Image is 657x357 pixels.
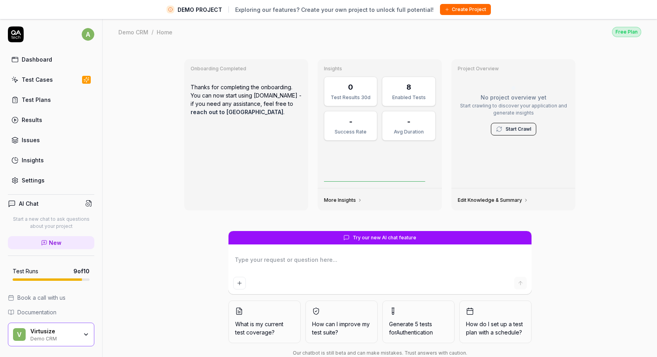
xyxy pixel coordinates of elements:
a: Test Cases [8,72,94,87]
button: Create Project [440,4,491,15]
button: What is my current test coverage? [228,301,301,343]
span: How can I improve my test suite? [312,320,371,336]
div: Enabled Tests [387,94,430,101]
a: Edit Knowledge & Summary [458,197,528,203]
a: Test Plans [8,92,94,107]
span: Try our new AI chat feature [353,234,416,241]
span: DEMO PROJECT [178,6,222,14]
span: V [13,328,26,341]
button: a [82,26,94,42]
div: Dashboard [22,55,52,64]
p: Start crawling to discover your application and generate insights [458,102,569,116]
div: Avg Duration [387,128,430,135]
div: Results [22,116,42,124]
a: Insights [8,152,94,168]
div: Demo CRM [118,28,148,36]
a: reach out to [GEOGRAPHIC_DATA] [191,109,283,115]
h3: Insights [324,66,436,72]
h5: Test Runs [13,268,38,275]
span: What is my current test coverage? [235,320,294,336]
div: Test Results 30d [329,94,372,101]
p: No project overview yet [458,93,569,101]
div: 0 [348,82,353,92]
button: Free Plan [612,26,641,37]
div: Test Cases [22,75,53,84]
span: New [49,239,62,247]
p: Thanks for completing the onboarding. You can now start using [DOMAIN_NAME] - if you need any ass... [191,77,302,122]
div: Success Rate [329,128,372,135]
div: Demo CRM [30,335,78,341]
a: Dashboard [8,52,94,67]
div: Issues [22,136,40,144]
div: / [152,28,153,36]
span: a [82,28,94,41]
div: Test Plans [22,96,51,104]
span: Documentation [17,308,56,316]
a: More Insights [324,197,362,203]
span: 9 of 10 [73,267,90,275]
h3: Project Overview [458,66,569,72]
span: Generate 5 tests for Authentication [389,321,433,336]
span: How do I set up a test plan with a schedule? [466,320,525,336]
div: Virtusize [30,328,78,335]
button: Generate 5 tests forAuthentication [382,301,455,343]
div: Settings [22,176,45,184]
div: Free Plan [612,27,641,37]
div: Our chatbot is still beta and can make mistakes. Trust answers with caution. [228,349,532,357]
button: VVirtusizeDemo CRM [8,323,94,346]
button: How can I improve my test suite? [305,301,378,343]
div: Home [157,28,172,36]
h4: AI Chat [19,199,39,208]
button: Add attachment [233,277,246,289]
a: Start Crawl [505,126,531,133]
h3: Onboarding Completed [191,66,302,72]
a: Book a call with us [8,293,94,302]
a: Settings [8,173,94,188]
span: Exploring our features? Create your own project to unlock full potential! [235,6,434,14]
a: Issues [8,132,94,148]
span: Book a call with us [17,293,66,302]
div: 8 [406,82,411,92]
a: Documentation [8,308,94,316]
div: - [349,116,352,127]
div: - [407,116,410,127]
p: Start a new chat to ask questions about your project [8,216,94,230]
a: Results [8,112,94,128]
div: Insights [22,156,44,164]
button: How do I set up a test plan with a schedule? [459,301,532,343]
a: New [8,236,94,249]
